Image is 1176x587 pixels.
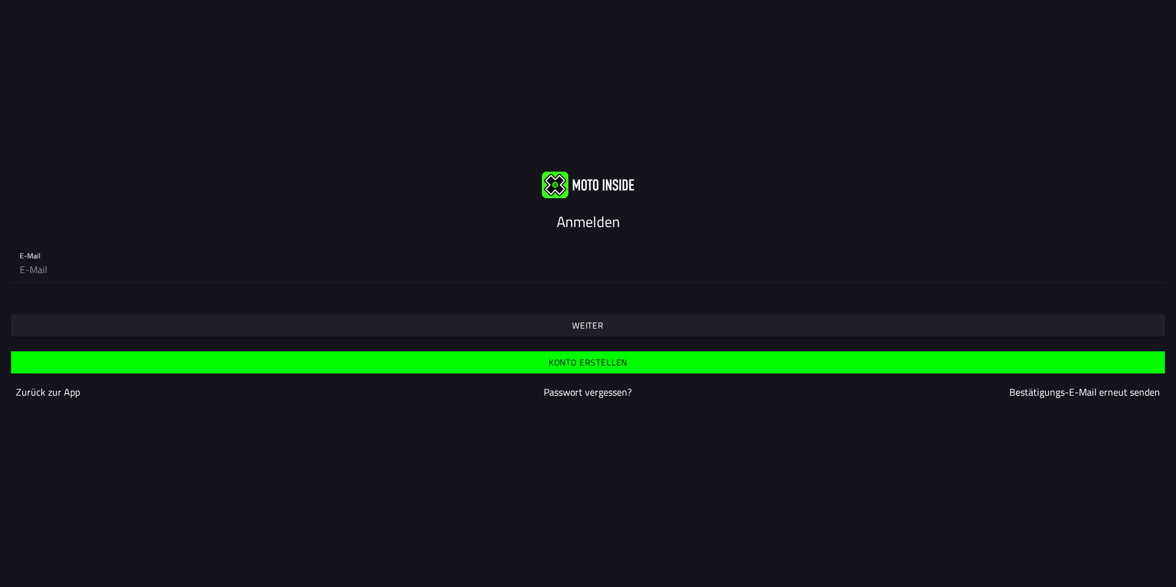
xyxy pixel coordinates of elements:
input: E-Mail [20,257,1156,282]
ion-text: Weiter [572,321,604,330]
ion-text: Anmelden [557,210,620,233]
a: Zurück zur App [16,385,80,399]
a: Bestätigungs-E-Mail erneut senden [1009,385,1160,399]
ion-button: Konto erstellen [11,351,1165,373]
a: Passwort vergessen? [544,385,632,399]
